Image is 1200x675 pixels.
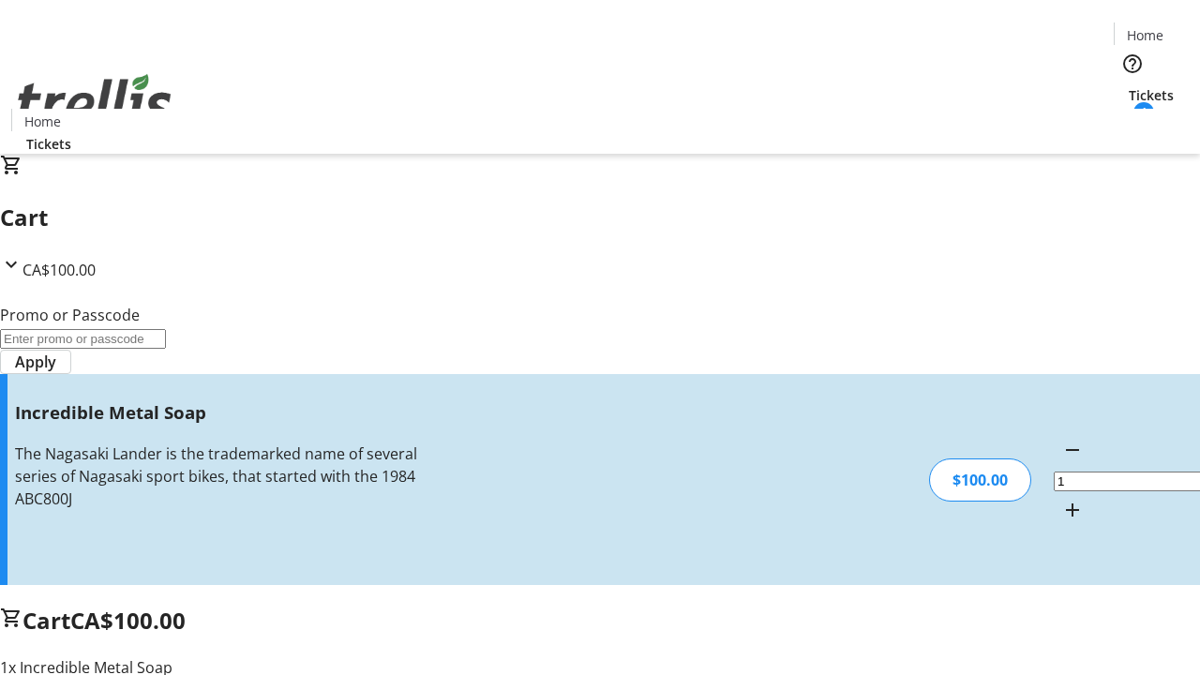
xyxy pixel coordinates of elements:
div: The Nagasaki Lander is the trademarked name of several series of Nagasaki sport bikes, that start... [15,442,425,510]
span: Home [24,112,61,131]
span: CA$100.00 [70,605,186,636]
a: Home [1115,25,1175,45]
a: Tickets [11,134,86,154]
span: CA$100.00 [22,260,96,280]
span: Home [1127,25,1163,45]
img: Orient E2E Organization FhsNP1R4s6's Logo [11,53,178,147]
button: Increment by one [1054,491,1091,529]
a: Home [12,112,72,131]
span: Tickets [1129,85,1174,105]
button: Help [1114,45,1151,82]
button: Decrement by one [1054,431,1091,469]
h3: Incredible Metal Soap [15,399,425,426]
span: Apply [15,351,56,373]
button: Cart [1114,105,1151,142]
span: Tickets [26,134,71,154]
div: $100.00 [929,458,1031,502]
a: Tickets [1114,85,1189,105]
